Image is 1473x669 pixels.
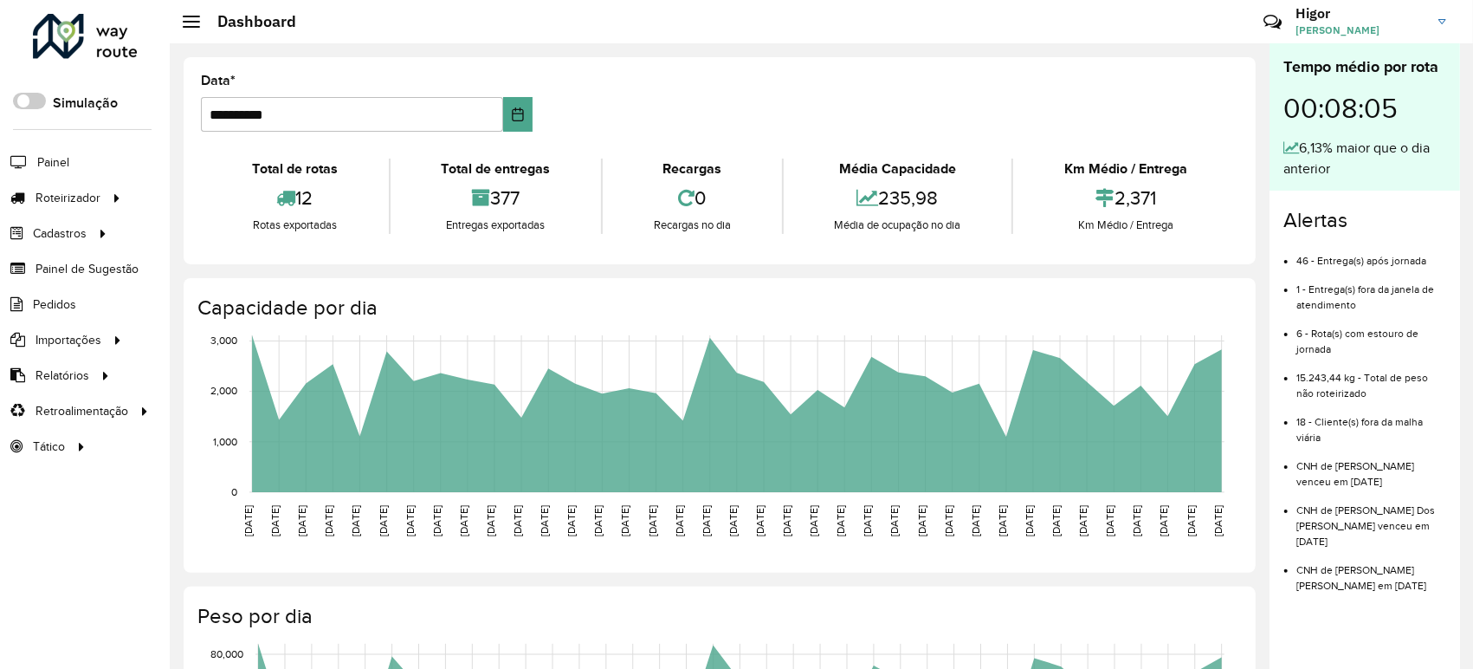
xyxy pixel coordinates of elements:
[378,505,389,536] text: [DATE]
[916,505,927,536] text: [DATE]
[997,505,1008,536] text: [DATE]
[1212,505,1224,536] text: [DATE]
[788,217,1008,234] div: Média de ocupação no dia
[754,505,766,536] text: [DATE]
[395,159,598,179] div: Total de entregas
[205,217,384,234] div: Rotas exportadas
[201,70,236,91] label: Data
[607,217,778,234] div: Recargas no dia
[197,296,1238,321] h4: Capacidade por dia
[727,505,739,536] text: [DATE]
[395,179,598,217] div: 377
[1283,138,1446,179] div: 6,13% maior que o dia anterior
[1295,23,1425,38] span: [PERSON_NAME]
[607,179,778,217] div: 0
[1296,269,1446,313] li: 1 - Entrega(s) fora da janela de atendimento
[485,505,496,536] text: [DATE]
[565,505,577,536] text: [DATE]
[210,386,237,397] text: 2,000
[781,505,792,536] text: [DATE]
[1296,240,1446,269] li: 46 - Entrega(s) após jornada
[351,505,362,536] text: [DATE]
[210,648,243,659] text: 80,000
[210,335,237,347] text: 3,000
[1295,5,1425,22] h3: Higor
[1018,179,1234,217] div: 2,371
[1296,490,1446,549] li: CNH de [PERSON_NAME] Dos [PERSON_NAME] venceu em [DATE]
[231,486,237,497] text: 0
[1296,445,1446,490] li: CNH de [PERSON_NAME] venceu em [DATE]
[1050,505,1062,536] text: [DATE]
[1296,549,1446,594] li: CNH de [PERSON_NAME] [PERSON_NAME] em [DATE]
[1283,55,1446,79] div: Tempo médio por rota
[458,505,469,536] text: [DATE]
[1283,79,1446,138] div: 00:08:05
[512,505,523,536] text: [DATE]
[1254,3,1291,41] a: Contato Rápido
[1018,217,1234,234] div: Km Médio / Entrega
[1296,313,1446,357] li: 6 - Rota(s) com estouro de jornada
[205,179,384,217] div: 12
[395,217,598,234] div: Entregas exportadas
[1018,159,1234,179] div: Km Médio / Entrega
[620,505,631,536] text: [DATE]
[36,331,101,349] span: Importações
[36,189,100,207] span: Roteirizador
[200,12,296,31] h2: Dashboard
[1159,505,1170,536] text: [DATE]
[323,505,334,536] text: [DATE]
[1077,505,1089,536] text: [DATE]
[36,402,128,420] span: Retroalimentação
[674,505,685,536] text: [DATE]
[788,179,1008,217] div: 235,98
[242,505,254,536] text: [DATE]
[296,505,307,536] text: [DATE]
[197,604,1238,629] h4: Peso por dia
[1296,357,1446,401] li: 15.243,44 kg - Total de peso não roteirizado
[1024,505,1035,536] text: [DATE]
[37,153,69,172] span: Painel
[835,505,846,536] text: [DATE]
[1104,505,1115,536] text: [DATE]
[539,505,550,536] text: [DATE]
[53,93,118,114] label: Simulação
[404,505,416,536] text: [DATE]
[1132,505,1143,536] text: [DATE]
[33,438,65,456] span: Tático
[33,296,76,314] span: Pedidos
[431,505,443,536] text: [DATE]
[36,260,139,278] span: Painel de Sugestão
[889,505,901,536] text: [DATE]
[205,159,384,179] div: Total de rotas
[269,505,281,536] text: [DATE]
[592,505,604,536] text: [DATE]
[970,505,981,536] text: [DATE]
[1186,505,1197,536] text: [DATE]
[1296,401,1446,445] li: 18 - Cliente(s) fora da malha viária
[808,505,819,536] text: [DATE]
[33,224,87,243] span: Cadastros
[943,505,954,536] text: [DATE]
[213,436,237,447] text: 1,000
[1283,208,1446,233] h4: Alertas
[701,505,712,536] text: [DATE]
[36,367,89,385] span: Relatórios
[788,159,1008,179] div: Média Capacidade
[503,97,533,132] button: Choose Date
[647,505,658,536] text: [DATE]
[862,505,874,536] text: [DATE]
[607,159,778,179] div: Recargas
